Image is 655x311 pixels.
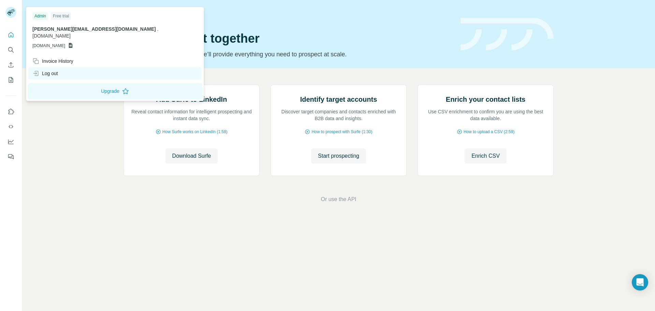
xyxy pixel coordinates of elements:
[162,129,228,135] span: How Surfe works on LinkedIn (1:58)
[311,149,366,164] button: Start prospecting
[5,121,16,133] button: Use Surfe API
[5,74,16,86] button: My lists
[5,29,16,41] button: Quick start
[32,43,65,49] span: [DOMAIN_NAME]
[461,18,554,51] img: banner
[318,152,359,160] span: Start prospecting
[123,32,452,45] h1: Let’s prospect together
[5,151,16,163] button: Feedback
[32,58,73,65] div: Invoice History
[28,83,202,99] button: Upgrade
[32,26,156,32] span: [PERSON_NAME][EMAIL_ADDRESS][DOMAIN_NAME]
[278,108,399,122] p: Discover target companies and contacts enriched with B2B data and insights.
[5,105,16,118] button: Use Surfe on LinkedIn
[632,274,648,291] div: Open Intercom Messenger
[425,108,547,122] p: Use CSV enrichment to confirm you are using the best data available.
[465,149,507,164] button: Enrich CSV
[32,70,58,77] div: Log out
[321,195,356,203] button: Or use the API
[5,59,16,71] button: Enrich CSV
[123,13,452,19] div: Quick start
[165,149,218,164] button: Download Surfe
[446,95,525,104] h2: Enrich your contact lists
[131,108,252,122] p: Reveal contact information for intelligent prospecting and instant data sync.
[471,152,500,160] span: Enrich CSV
[32,33,71,39] span: [DOMAIN_NAME]
[5,136,16,148] button: Dashboard
[32,12,48,20] div: Admin
[157,26,159,32] span: .
[172,152,211,160] span: Download Surfe
[123,50,452,59] p: Pick your starting point and we’ll provide everything you need to prospect at scale.
[464,129,514,135] span: How to upload a CSV (2:59)
[5,44,16,56] button: Search
[51,12,71,20] div: Free trial
[300,95,377,104] h2: Identify target accounts
[311,129,372,135] span: How to prospect with Surfe (1:30)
